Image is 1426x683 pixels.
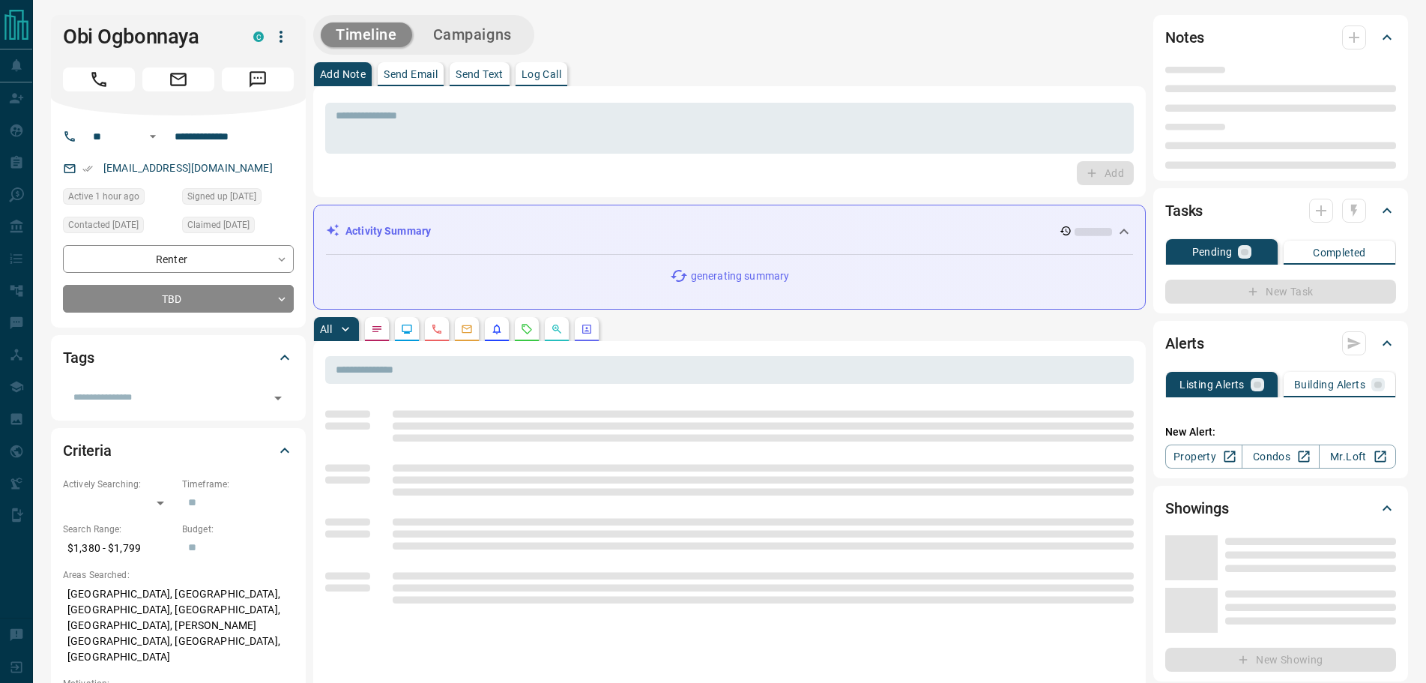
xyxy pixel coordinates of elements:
p: Add Note [320,69,366,79]
div: Renter [63,245,294,273]
div: condos.ca [253,31,264,42]
span: Contacted [DATE] [68,217,139,232]
h1: Obi Ogbonnaya [63,25,231,49]
div: Tasks [1165,193,1396,229]
svg: Opportunities [551,323,563,335]
div: Notes [1165,19,1396,55]
p: Listing Alerts [1179,379,1245,390]
p: Budget: [182,523,294,536]
div: Wed Apr 17 2024 [63,217,175,238]
h2: Notes [1165,25,1204,49]
h2: Showings [1165,496,1229,520]
h2: Tags [63,346,94,370]
span: Email [142,67,214,91]
p: $1,380 - $1,799 [63,536,175,561]
p: Timeframe: [182,478,294,491]
a: Property [1165,445,1242,469]
svg: Email Verified [82,163,93,174]
p: Log Call [522,69,561,79]
a: Condos [1242,445,1319,469]
span: Claimed [DATE] [187,217,250,232]
button: Campaigns [418,22,527,47]
div: Activity Summary [326,217,1133,245]
p: Building Alerts [1294,379,1365,390]
div: Criteria [63,433,294,469]
div: Tue Aug 19 2025 [63,188,175,209]
span: Call [63,67,135,91]
p: New Alert: [1165,424,1396,440]
p: generating summary [691,268,789,284]
p: All [320,324,332,334]
span: Active 1 hour ago [68,189,139,204]
div: TBD [63,285,294,313]
a: [EMAIL_ADDRESS][DOMAIN_NAME] [103,162,273,174]
p: Pending [1192,247,1233,257]
p: [GEOGRAPHIC_DATA], [GEOGRAPHIC_DATA], [GEOGRAPHIC_DATA], [GEOGRAPHIC_DATA], [GEOGRAPHIC_DATA], [P... [63,582,294,670]
svg: Calls [431,323,443,335]
p: Send Email [384,69,438,79]
svg: Notes [371,323,383,335]
svg: Agent Actions [581,323,593,335]
button: Open [268,388,288,409]
p: Send Text [456,69,504,79]
div: Mon Feb 19 2024 [182,188,294,209]
svg: Lead Browsing Activity [401,323,413,335]
h2: Alerts [1165,331,1204,355]
h2: Criteria [63,439,112,463]
p: Actively Searching: [63,478,175,491]
svg: Emails [461,323,473,335]
div: Tags [63,340,294,376]
p: Completed [1313,247,1366,258]
p: Areas Searched: [63,568,294,582]
span: Message [222,67,294,91]
span: Signed up [DATE] [187,189,256,204]
p: Activity Summary [345,223,431,239]
a: Mr.Loft [1319,445,1396,469]
p: Search Range: [63,523,175,536]
svg: Listing Alerts [491,323,503,335]
div: Alerts [1165,325,1396,361]
svg: Requests [521,323,533,335]
div: Showings [1165,490,1396,526]
h2: Tasks [1165,199,1203,223]
button: Timeline [321,22,412,47]
div: Mon Feb 19 2024 [182,217,294,238]
button: Open [144,127,162,145]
